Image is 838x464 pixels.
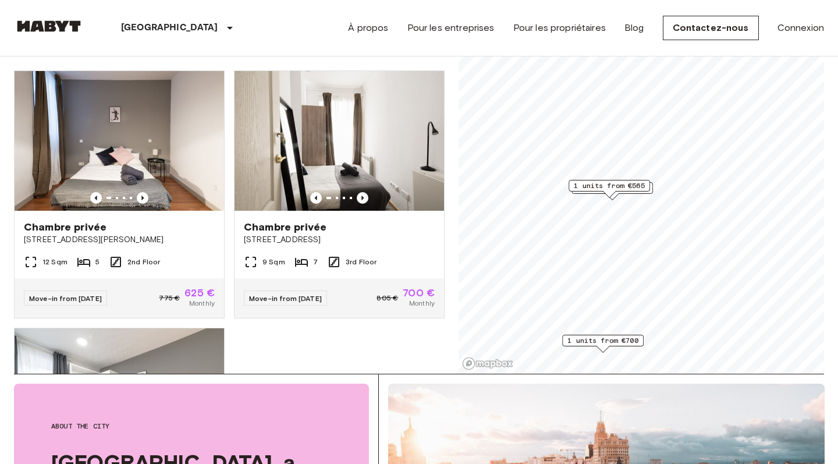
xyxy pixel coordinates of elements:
[121,21,218,35] p: [GEOGRAPHIC_DATA]
[15,71,224,211] img: Marketing picture of unit ES-15-007-001-05H
[249,294,322,303] span: Move-in from [DATE]
[14,20,84,32] img: Habyt
[562,335,644,353] div: Map marker
[262,257,285,267] span: 9 Sqm
[407,21,495,35] a: Pour les entreprises
[377,293,398,303] span: 805 €
[244,234,435,246] span: [STREET_ADDRESS]
[663,16,759,40] a: Contactez-nous
[569,180,650,198] div: Map marker
[95,257,100,267] span: 5
[159,293,180,303] span: 775 €
[244,220,326,234] span: Chambre privée
[346,257,377,267] span: 3rd Floor
[234,70,445,318] a: Marketing picture of unit ES-15-029-001-03HPrevious imagePrevious imageChambre privée[STREET_ADDR...
[90,192,102,204] button: Previous image
[357,192,368,204] button: Previous image
[189,298,215,309] span: Monthly
[24,234,215,246] span: [STREET_ADDRESS][PERSON_NAME]
[574,180,645,191] span: 1 units from €565
[313,257,318,267] span: 7
[624,21,644,35] a: Blog
[409,298,435,309] span: Monthly
[51,421,332,431] span: About the city
[777,21,824,35] a: Connexion
[348,21,388,35] a: À propos
[137,192,148,204] button: Previous image
[513,21,606,35] a: Pour les propriétaires
[184,288,215,298] span: 625 €
[14,70,225,318] a: Marketing picture of unit ES-15-007-001-05HPrevious imagePrevious imageChambre privée[STREET_ADDR...
[29,294,102,303] span: Move-in from [DATE]
[567,335,638,346] span: 1 units from €700
[462,357,513,370] a: Mapbox logo
[310,192,322,204] button: Previous image
[403,288,435,298] span: 700 €
[24,220,106,234] span: Chambre privée
[42,257,68,267] span: 12 Sqm
[127,257,160,267] span: 2nd Floor
[235,71,444,211] img: Marketing picture of unit ES-15-029-001-03H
